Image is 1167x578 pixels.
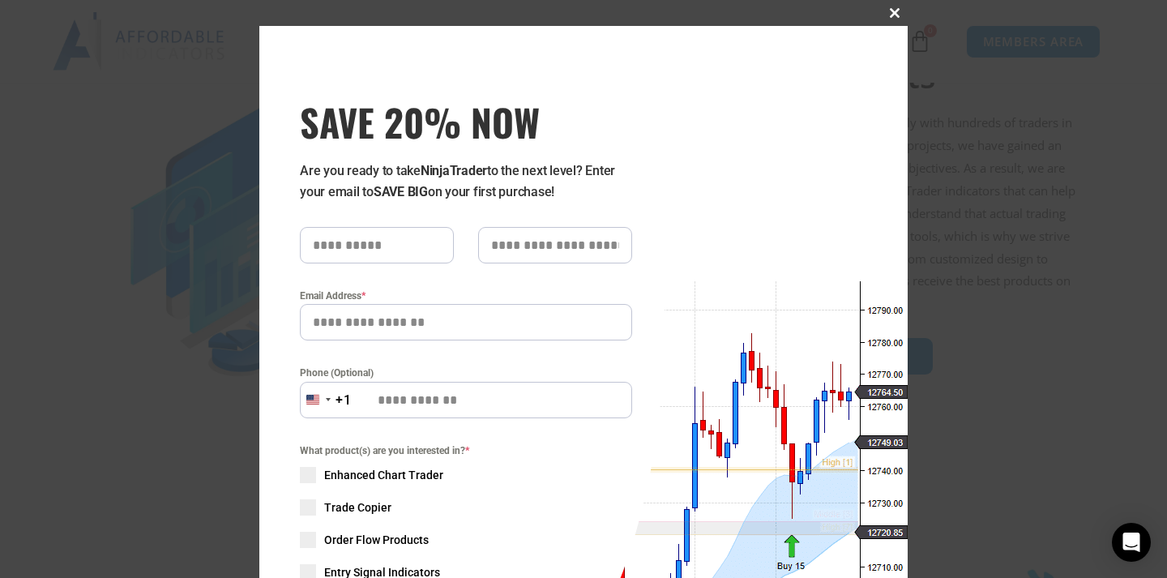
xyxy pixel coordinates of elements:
p: Are you ready to take to the next level? Enter your email to on your first purchase! [300,161,632,203]
button: Selected country [300,382,352,418]
span: What product(s) are you interested in? [300,443,632,459]
label: Order Flow Products [300,532,632,548]
span: SAVE 20% NOW [300,99,632,144]
label: Email Address [300,288,632,304]
strong: SAVE BIG [374,184,428,199]
div: +1 [336,390,352,411]
label: Enhanced Chart Trader [300,467,632,483]
span: Trade Copier [324,499,391,516]
strong: NinjaTrader [421,163,487,178]
span: Order Flow Products [324,532,429,548]
label: Trade Copier [300,499,632,516]
span: Enhanced Chart Trader [324,467,443,483]
label: Phone (Optional) [300,365,632,381]
div: Open Intercom Messenger [1112,523,1151,562]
